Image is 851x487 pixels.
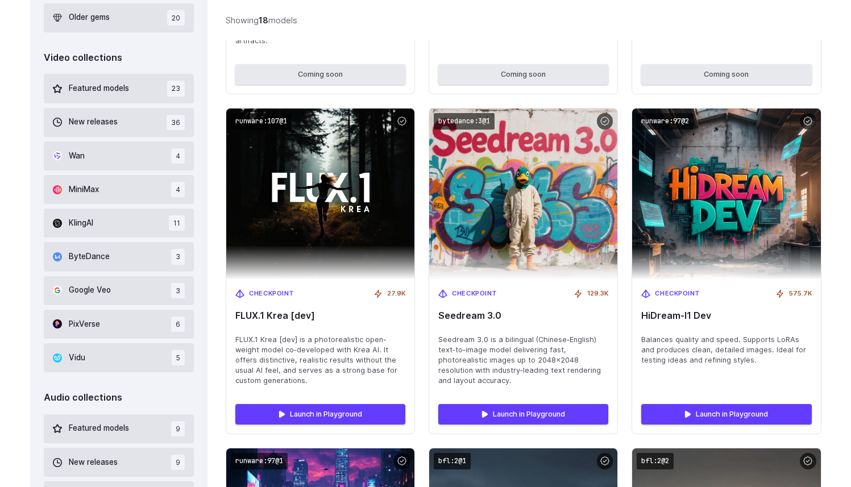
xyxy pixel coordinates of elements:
[587,289,608,299] span: 129.3K
[637,113,694,130] code: runware:97@2
[69,284,111,297] span: Google Veo
[44,310,194,339] button: PixVerse 6
[44,141,194,170] button: Wan 4
[171,249,185,264] span: 3
[44,414,194,443] button: Featured models 9
[171,317,185,332] span: 6
[44,242,194,271] button: ByteDance 3
[641,64,811,85] button: Coming soon
[235,404,405,424] a: Launch in Playground
[235,335,405,386] span: FLUX.1 Krea [dev] is a photorealistic open-weight model co‑developed with Krea AI. It offers dist...
[429,109,617,280] img: Seedream 3.0
[44,390,194,405] div: Audio collections
[172,350,185,365] span: 5
[167,115,185,130] span: 36
[641,335,811,365] span: Balances quality and speed. Supports LoRAs and produces clean, detailed images. Ideal for testing...
[44,448,194,477] button: New releases 9
[452,289,497,299] span: Checkpoint
[44,175,194,204] button: MiniMax 4
[438,335,608,386] span: Seedream 3.0 is a bilingual (Chinese‑English) text‑to‑image model delivering fast, photorealistic...
[44,74,194,103] button: Featured models 23
[171,148,185,164] span: 4
[69,82,129,95] span: Featured models
[641,404,811,424] a: Launch in Playground
[171,283,185,298] span: 3
[44,209,194,238] button: KlingAI 11
[226,14,297,27] div: Showing models
[69,422,129,435] span: Featured models
[655,289,700,299] span: Checkpoint
[169,215,185,231] span: 11
[438,64,608,85] button: Coming soon
[434,453,471,469] code: bfl:2@1
[69,456,118,469] span: New releases
[387,289,405,299] span: 27.9K
[231,453,288,469] code: runware:97@1
[167,10,185,26] span: 20
[789,289,812,299] span: 575.7K
[641,310,811,321] span: HiDream-I1 Dev
[171,455,185,470] span: 9
[69,318,100,331] span: PixVerse
[235,310,405,321] span: FLUX.1 Krea [dev]
[44,276,194,305] button: Google Veo 3
[69,11,110,24] span: Older gems
[438,404,608,424] a: Launch in Playground
[44,51,194,65] div: Video collections
[235,64,405,85] button: Coming soon
[44,3,194,32] button: Older gems 20
[259,15,268,25] strong: 18
[632,109,820,280] img: HiDream-I1
[171,182,185,197] span: 4
[69,251,110,263] span: ByteDance
[69,150,85,163] span: Wan
[171,421,185,436] span: 9
[226,109,414,280] img: FLUX.1 Krea [dev]
[231,113,292,130] code: runware:107@1
[69,352,85,364] span: Vidu
[438,310,608,321] span: Seedream 3.0
[249,289,294,299] span: Checkpoint
[69,116,118,128] span: New releases
[434,113,495,130] code: bytedance:3@1
[44,343,194,372] button: Vidu 5
[69,217,93,230] span: KlingAI
[69,184,99,196] span: MiniMax
[637,453,674,469] code: bfl:2@2
[167,81,185,96] span: 23
[44,108,194,137] button: New releases 36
